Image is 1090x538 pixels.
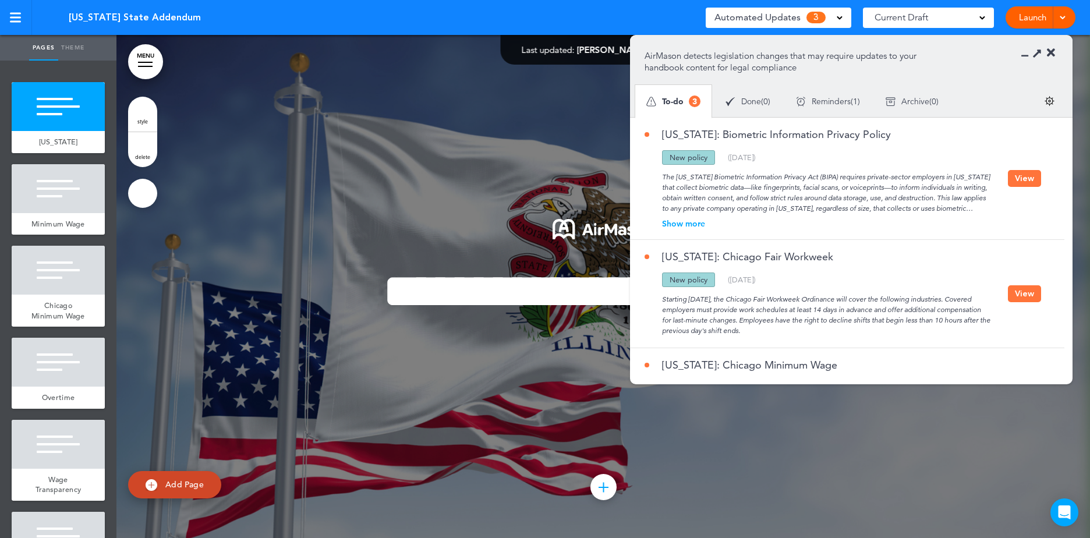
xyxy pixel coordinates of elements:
[662,150,715,165] div: New policy
[875,9,928,26] span: Current Draft
[1050,498,1078,526] div: Open Intercom Messenger
[796,97,806,107] img: apu_icons_remind.svg
[58,35,87,61] a: Theme
[662,97,684,105] span: To-do
[577,44,649,55] span: [PERSON_NAME]
[873,86,951,117] div: ( )
[12,131,105,153] a: [US_STATE]
[812,97,851,105] span: Reminders
[783,86,873,117] div: ( )
[1008,285,1041,302] button: View
[135,153,150,160] span: delete
[645,252,833,262] a: [US_STATE]: Chicago Fair Workweek
[12,387,105,409] a: Overtime
[714,9,801,26] span: Automated Updates
[12,469,105,501] a: Wage Transparency
[128,471,221,498] a: Add Page
[645,360,837,370] a: [US_STATE]: Chicago Minimum Wage
[31,219,85,229] span: Minimum Wage
[853,97,858,105] span: 1
[728,154,756,161] div: ( )
[886,97,896,107] img: apu_icons_archive.svg
[39,137,78,147] span: [US_STATE]
[901,97,929,105] span: Archive
[12,213,105,235] a: Minimum Wage
[128,132,157,167] a: delete
[137,118,148,125] span: style
[645,50,934,73] p: AirMason detects legislation changes that may require updates to your handbook content for legal ...
[42,392,75,402] span: Overtime
[69,11,201,24] span: [US_STATE] State Addendum
[128,44,163,79] a: MENU
[165,479,204,490] span: Add Page
[730,153,753,162] span: [DATE]
[146,479,157,491] img: add.svg
[36,475,82,495] span: Wage Transparency
[730,275,753,284] span: [DATE]
[932,97,936,105] span: 0
[646,97,656,107] img: apu_icons_todo.svg
[31,300,85,321] span: Chicago Minimum Wage
[713,86,783,117] div: ( )
[806,12,826,23] span: 3
[12,295,105,327] a: Chicago Minimum Wage
[645,220,1008,228] div: Show more
[1014,6,1051,29] a: Launch
[522,44,575,55] span: Last updated:
[741,97,761,105] span: Done
[645,287,1008,336] div: Starting [DATE], the Chicago Fair Workweek Ordinance will cover the following industries. Covered...
[689,95,700,107] span: 3
[645,165,1008,214] div: The [US_STATE] Biometric Information Privacy Act (BIPA) requires private-sector employers in [US_...
[128,97,157,132] a: style
[763,97,768,105] span: 0
[522,45,685,54] div: —
[728,276,756,284] div: ( )
[1008,170,1041,187] button: View
[29,35,58,61] a: Pages
[726,97,735,107] img: apu_icons_done.svg
[1045,96,1054,106] img: settings.svg
[645,129,891,140] a: [US_STATE]: Biometric Information Privacy Policy
[662,272,715,287] div: New policy
[553,219,654,239] img: 1722553576973-Airmason_logo_White.png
